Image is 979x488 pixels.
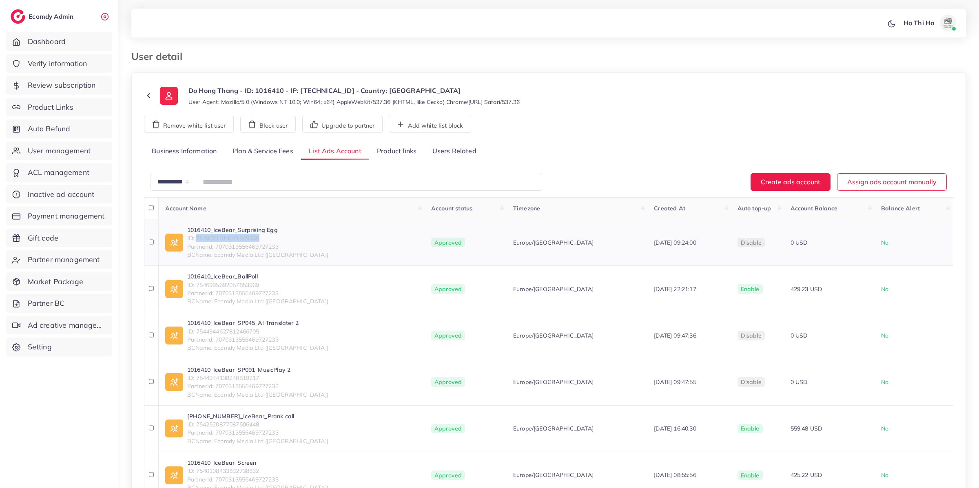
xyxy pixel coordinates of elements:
span: BCName: Ecomdy Media Ltd ([GEOGRAPHIC_DATA]) [187,391,328,399]
span: Gift code [28,233,58,243]
p: Do Hong Thang - ID: 1016410 - IP: [TECHNICAL_ID] - Country: [GEOGRAPHIC_DATA] [188,86,520,95]
span: Europe/[GEOGRAPHIC_DATA] [513,471,594,479]
span: Account Name [165,205,206,212]
span: No [881,332,888,339]
a: 1016410_IceBear_SP091_MusicPlay 2 [187,366,328,374]
span: Approved [431,470,465,480]
button: Add white list block [389,116,471,133]
a: 1016410_IceBear_Screen [187,459,328,467]
span: enable [741,285,760,293]
span: PartnerId: 7070313556469727233 [187,243,328,251]
img: ic-ad-info.7fc67b75.svg [165,327,183,344]
span: Partner management [28,254,100,265]
a: Market Package [6,272,112,291]
span: ACL management [28,167,89,178]
span: No [881,239,888,246]
img: ic-ad-info.7fc67b75.svg [165,373,183,391]
span: No [881,471,888,479]
a: 1016410_IceBear_BallPoll [187,272,328,280]
span: PartnerId: 7070313556469727233 [187,289,328,297]
span: User management [28,146,91,156]
span: [DATE] 22:21:17 [654,285,696,293]
span: Approved [431,284,465,294]
a: ACL management [6,163,112,182]
a: Payment management [6,207,112,225]
a: Review subscription [6,76,112,95]
small: User Agent: Mozilla/5.0 (Windows NT 10.0; Win64; x64) AppleWebKit/537.36 (KHTML, like Gecko) Chro... [188,98,520,106]
span: No [881,378,888,386]
span: Approved [431,238,465,247]
span: Setting [28,342,52,352]
span: [DATE] 16:40:30 [654,425,696,432]
a: Dashboard [6,32,112,51]
span: [DATE] 09:47:55 [654,378,696,386]
span: Partner BC [28,298,65,309]
img: avatar [940,15,956,31]
span: Approved [431,424,465,434]
span: Approved [431,377,465,387]
span: Ad creative management [28,320,106,331]
span: Auto top-up [738,205,771,212]
a: Gift code [6,229,112,247]
span: 559.48 USD [791,425,822,432]
span: Europe/[GEOGRAPHIC_DATA] [513,238,594,247]
span: PartnerId: 7070313556469727233 [187,382,328,390]
span: 425.22 USD [791,471,822,479]
span: Europe/[GEOGRAPHIC_DATA] [513,424,594,433]
img: ic-ad-info.7fc67b75.svg [165,234,183,252]
span: ID: 7542520877087506448 [187,420,328,428]
img: ic-ad-info.7fc67b75.svg [165,280,183,298]
a: Product links [369,143,424,160]
a: logoEcomdy Admin [11,9,75,24]
a: Partner BC [6,294,112,313]
span: Created At [654,205,685,212]
span: [DATE] 09:24:00 [654,239,696,246]
span: No [881,425,888,432]
span: ID: 7544944138240819217 [187,374,328,382]
button: Remove white list user [144,116,234,133]
p: Ho Thi Ha [904,18,935,28]
a: Verify information [6,54,112,73]
span: disable [741,239,762,246]
span: PartnerId: 7070313556469727233 [187,336,328,344]
a: Ho Thi Haavatar [899,15,959,31]
a: Partner management [6,250,112,269]
a: User management [6,141,112,160]
span: Product Links [28,102,73,113]
img: ic-ad-info.7fc67b75.svg [165,420,183,437]
span: PartnerId: 7070313556469727233 [187,428,328,437]
span: BCName: Ecomdy Media Ltd ([GEOGRAPHIC_DATA]) [187,437,328,445]
a: Auto Refund [6,119,112,138]
span: BCName: Ecomdy Media Ltd ([GEOGRAPHIC_DATA]) [187,297,328,305]
button: Create ads account [751,173,831,191]
span: enable [741,425,760,432]
span: Approved [431,331,465,340]
img: ic-user-info.36bf1079.svg [160,87,178,105]
span: BCName: Ecomdy Media Ltd ([GEOGRAPHIC_DATA]) [187,251,328,259]
a: Users Related [424,143,484,160]
span: Payment management [28,211,105,221]
a: Ad creative management [6,316,112,335]
h2: Ecomdy Admin [29,13,75,20]
span: ID: 7544944627812466705 [187,327,328,336]
span: disable [741,332,762,339]
h3: User detail [131,51,189,62]
span: enable [741,472,760,479]
span: Timezone [513,205,540,212]
span: ID: 7546995692057853969 [187,281,328,289]
img: ic-ad-info.7fc67b75.svg [165,466,183,484]
span: 0 USD [791,239,808,246]
span: Inactive ad account [28,189,95,200]
span: Market Package [28,276,83,287]
span: Verify information [28,58,87,69]
span: 0 USD [791,378,808,386]
span: disable [741,378,762,386]
span: Europe/[GEOGRAPHIC_DATA] [513,378,594,386]
a: List Ads Account [301,143,369,160]
img: logo [11,9,25,24]
a: 1016410_IceBear_SP045_AI Translater 2 [187,319,328,327]
a: Business Information [144,143,225,160]
a: Plan & Service Fees [225,143,301,160]
span: Europe/[GEOGRAPHIC_DATA] [513,331,594,340]
span: Account Balance [791,205,837,212]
